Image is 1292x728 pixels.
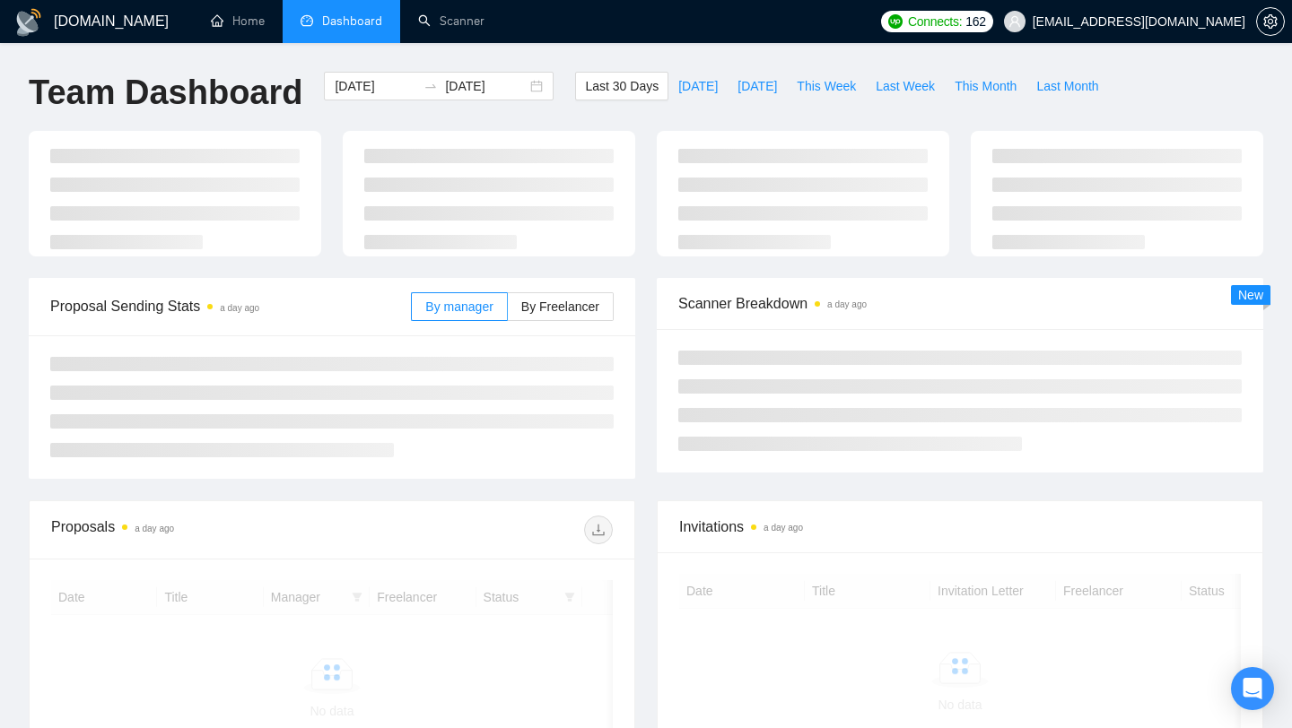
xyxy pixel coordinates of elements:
[585,76,659,96] span: Last 30 Days
[423,79,438,93] span: swap-right
[211,13,265,29] a: homeHome
[445,76,527,96] input: End date
[888,14,903,29] img: upwork-logo.png
[1231,667,1274,710] div: Open Intercom Messenger
[50,295,411,317] span: Proposal Sending Stats
[521,299,599,314] span: By Freelancer
[965,12,985,31] span: 162
[1036,76,1098,96] span: Last Month
[135,524,174,533] time: a day ago
[418,13,484,29] a: searchScanner
[1026,72,1108,100] button: Last Month
[908,12,962,31] span: Connects:
[728,72,787,100] button: [DATE]
[679,516,1241,538] span: Invitations
[945,72,1026,100] button: This Month
[425,299,493,314] span: By manager
[322,13,382,29] span: Dashboard
[678,76,718,96] span: [DATE]
[678,292,1242,315] span: Scanner Breakdown
[1256,14,1285,29] a: setting
[301,14,313,27] span: dashboard
[876,76,935,96] span: Last Week
[1008,15,1021,28] span: user
[51,516,332,544] div: Proposals
[14,8,43,37] img: logo
[575,72,668,100] button: Last 30 Days
[220,303,259,313] time: a day ago
[668,72,728,100] button: [DATE]
[1256,7,1285,36] button: setting
[797,76,856,96] span: This Week
[827,299,867,309] time: a day ago
[738,76,777,96] span: [DATE]
[955,76,1017,96] span: This Month
[764,523,803,533] time: a day ago
[866,72,945,100] button: Last Week
[1238,288,1263,302] span: New
[787,72,866,100] button: This Week
[29,72,302,114] h1: Team Dashboard
[423,79,438,93] span: to
[1257,14,1284,29] span: setting
[335,76,416,96] input: Start date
